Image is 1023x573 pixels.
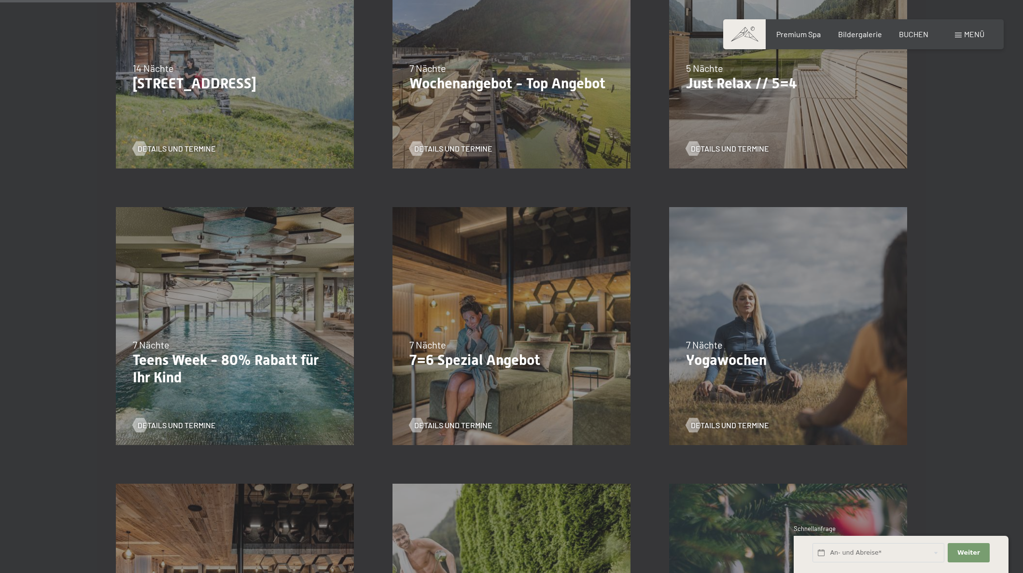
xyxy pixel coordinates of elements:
a: Bildergalerie [838,29,882,39]
span: 7 Nächte [409,339,446,350]
span: Schnellanfrage [794,525,836,532]
span: Details und Termine [138,420,216,431]
span: Details und Termine [691,420,769,431]
span: Details und Termine [414,420,492,431]
span: 14 Nächte [133,62,174,74]
a: Details und Termine [409,143,492,154]
span: Details und Termine [414,143,492,154]
a: Details und Termine [133,143,216,154]
a: Details und Termine [686,420,769,431]
span: 7 Nächte [686,339,723,350]
button: Weiter [948,543,989,563]
span: Weiter [957,548,980,557]
p: 7=6 Spezial Angebot [409,351,614,369]
span: Details und Termine [138,143,216,154]
p: Teens Week - 80% Rabatt für Ihr Kind [133,351,337,386]
span: Menü [964,29,984,39]
p: [STREET_ADDRESS] [133,75,337,92]
span: Details und Termine [691,143,769,154]
p: Yogawochen [686,351,890,369]
p: Wochenangebot - Top Angebot [409,75,614,92]
a: BUCHEN [899,29,928,39]
a: Details und Termine [409,420,492,431]
a: Details und Termine [133,420,216,431]
span: 7 Nächte [409,62,446,74]
span: 7 Nächte [133,339,169,350]
a: Premium Spa [776,29,821,39]
a: Details und Termine [686,143,769,154]
p: Just Relax // 5=4 [686,75,890,92]
span: 5 Nächte [686,62,723,74]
